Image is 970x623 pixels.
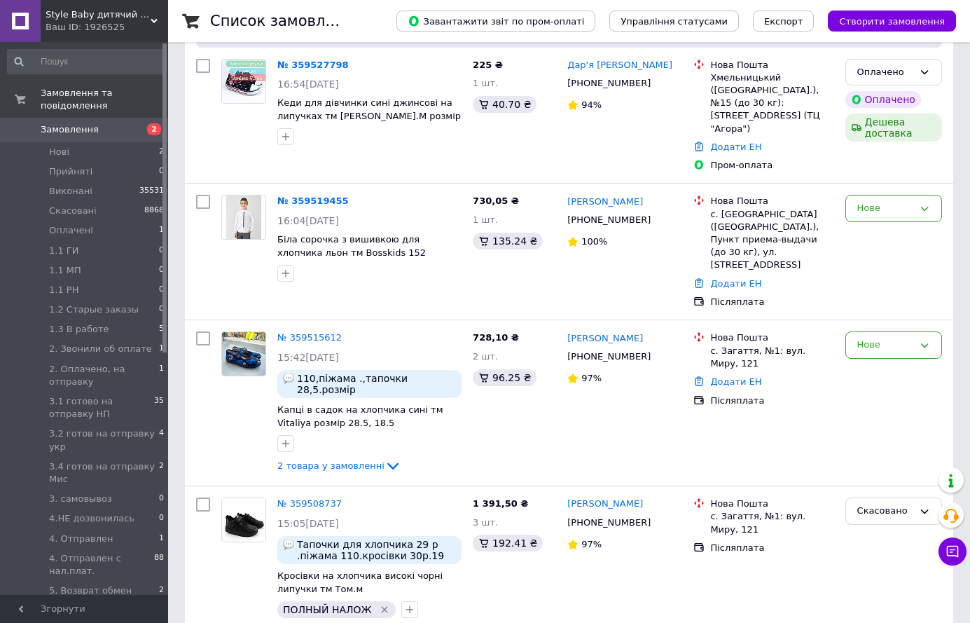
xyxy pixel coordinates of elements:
button: Управління статусами [609,11,739,32]
span: 4.НЕ дозвонилась [49,512,134,525]
span: 1 [159,343,164,355]
div: Нове [857,338,913,352]
span: 728,10 ₴ [473,332,519,343]
img: Фото товару [222,498,265,542]
button: Створити замовлення [828,11,956,32]
span: Style Baby дитячий магазин [46,8,151,21]
span: 730,05 ₴ [473,196,519,206]
span: 2 [159,460,164,486]
span: Кеди для дівчинки сині джинсові на липучках тм [PERSON_NAME].M розмір 27 - устілка 17,3 см [277,97,461,134]
button: Чат з покупцем [938,538,966,566]
a: Кросівки на хлопчика високі чорні липучки тм Том.м [277,570,443,594]
a: № 359515612 [277,332,342,343]
a: № 359527798 [277,60,349,70]
span: Прийняті [49,165,92,178]
span: 2 [159,584,164,597]
span: 0 [159,512,164,525]
span: Капці в садок на хлопчика сині тм Vitaliya розмір 28.5, 18.5 [277,404,443,428]
span: 0 [159,245,164,257]
span: 35 [154,395,164,420]
div: с. Загаття, №1: вул. Миру, 121 [710,510,833,535]
span: 4. Отправлен [49,533,113,545]
button: Завантажити звіт по пром-оплаті [396,11,595,32]
span: Завантажити звіт по пром-оплаті [408,15,584,27]
span: 1 [159,533,164,545]
a: Фото товару [221,331,266,376]
span: Нові [49,146,69,158]
div: 192.41 ₴ [473,535,543,552]
span: 0 [159,264,164,277]
span: 1.1 РН [49,284,78,296]
div: Хмельницький ([GEOGRAPHIC_DATA].), №15 (до 30 кг): [STREET_ADDRESS] (ТЦ "Агора") [710,71,833,135]
span: 2 шт. [473,351,498,362]
a: [PERSON_NAME] [567,196,643,209]
span: 97% [581,373,602,383]
span: 2. Оплачено, на отправку [49,363,159,388]
div: Нова Пошта [710,331,833,344]
a: № 359508737 [277,498,342,509]
button: Експорт [753,11,815,32]
span: ПОЛНЫЙ НАЛОЖ [283,604,372,615]
span: 110,піжама .,тапочки 28,5.розмір [297,373,456,395]
a: Дар'я [PERSON_NAME] [567,59,672,72]
span: 5 [159,323,164,336]
svg: Видалити мітку [379,604,390,615]
span: 3.2 готов на отправку укр [49,427,159,453]
span: 0 [159,284,164,296]
span: 1 шт. [473,214,498,225]
span: 1.1 МП [49,264,81,277]
div: Дешева доставка [845,114,942,142]
span: 3 шт. [473,517,498,528]
div: Пром-оплата [710,159,833,172]
span: 0 [159,493,164,505]
span: 1 шт. [473,78,498,88]
span: 1.2 Старые заказы [49,303,139,316]
span: [PHONE_NUMBER] [567,78,651,88]
span: Виконані [49,185,92,198]
span: 3. самовывоз [49,493,112,505]
a: Додати ЕН [710,142,761,152]
span: Управління статусами [621,16,728,27]
div: 135.24 ₴ [473,233,543,249]
span: 2 товара у замовленні [277,460,384,471]
div: с. [GEOGRAPHIC_DATA] ([GEOGRAPHIC_DATA].), Пункт приема-выдачи (до 30 кг), ул. [STREET_ADDRESS] [710,208,833,272]
a: Фото товару [221,59,266,104]
span: 15:05[DATE] [277,518,339,529]
img: Фото товару [226,196,261,239]
a: 2 товара у замовленні [277,460,401,471]
div: Післяплата [710,542,833,554]
div: Післяплата [710,395,833,407]
div: Нова Пошта [710,498,833,510]
span: 88 [154,552,164,577]
span: 35531 [139,185,164,198]
a: Фото товару [221,195,266,240]
span: 1.1 ГИ [49,245,78,257]
div: Оплачено [857,65,913,80]
a: [PERSON_NAME] [567,498,643,511]
img: :speech_balloon: [283,539,294,550]
h1: Список замовлень [210,13,352,29]
img: :speech_balloon: [283,373,294,384]
a: Створити замовлення [814,15,956,26]
span: 0 [159,165,164,178]
span: [PHONE_NUMBER] [567,351,651,362]
a: Додати ЕН [710,376,761,387]
span: 15:42[DATE] [277,352,339,363]
span: 97% [581,539,602,549]
span: 1 [159,224,164,237]
span: [PHONE_NUMBER] [567,214,651,225]
span: Тапочки для хлопчика 29 р .піжама 110.кросівки 30р.19 см устілка. [297,539,456,561]
span: 4. Отправлен с нал.плат. [49,552,154,577]
span: 225 ₴ [473,60,503,70]
div: Оплачено [845,91,921,108]
span: Експорт [764,16,803,27]
a: Біла сорочка з вишивкою для хлопчика льон тм Bosskids 152 [277,234,426,258]
span: Замовлення та повідомлення [41,87,168,112]
span: 0 [159,303,164,316]
span: 94% [581,100,602,110]
a: № 359519455 [277,196,349,206]
span: [PHONE_NUMBER] [567,517,651,528]
span: Створити замовлення [839,16,945,27]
